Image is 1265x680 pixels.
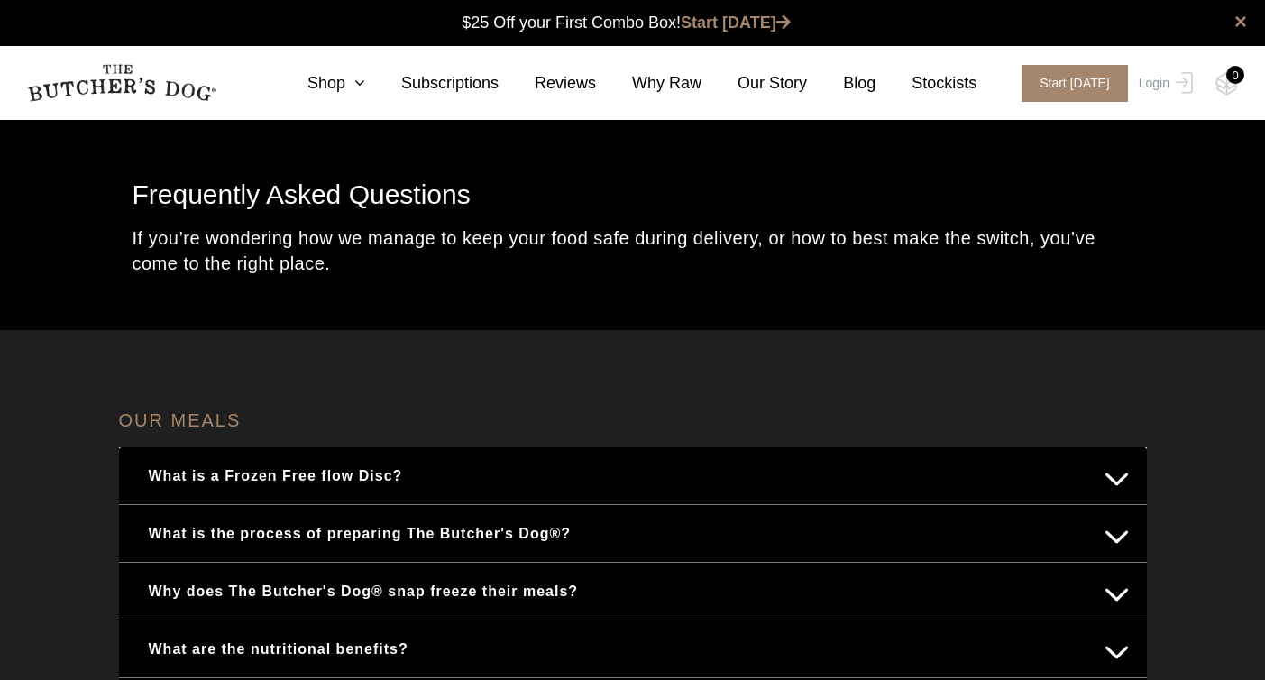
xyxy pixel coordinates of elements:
a: Reviews [499,71,596,96]
a: Start [DATE] [681,14,791,32]
a: Subscriptions [365,71,499,96]
h1: Frequently Asked Questions [133,173,1133,216]
a: close [1234,11,1247,32]
a: Stockists [875,71,976,96]
img: TBD_Cart-Empty.png [1215,72,1238,96]
a: Why Raw [596,71,701,96]
p: If you’re wondering how we manage to keep your food safe during delivery, or how to best make the... [133,225,1133,276]
a: Our Story [701,71,807,96]
a: Blog [807,71,875,96]
span: Start [DATE] [1022,65,1128,102]
a: Start [DATE] [1004,65,1134,102]
button: What are the nutritional benefits? [137,631,1129,666]
button: What is the process of preparing The Butcher's Dog®? [137,516,1129,551]
button: Why does The Butcher's Dog® snap freeze their meals? [137,574,1129,609]
button: What is a Frozen Free flow Disc? [137,458,1129,493]
h4: OUR MEALS [119,393,1147,447]
div: 0 [1226,66,1244,84]
a: Shop [271,71,365,96]
a: Login [1134,65,1193,102]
